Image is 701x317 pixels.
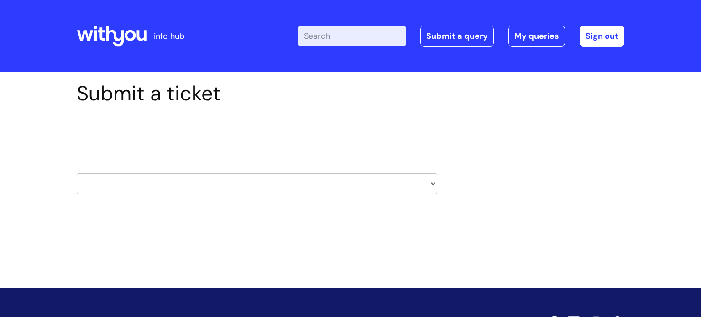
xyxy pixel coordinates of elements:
h2: Select issue type [77,127,437,144]
a: My queries [508,26,565,47]
div: | - [298,26,624,47]
h1: Submit a ticket [77,81,437,106]
input: Search [298,26,406,46]
a: Sign out [580,26,624,47]
p: info hub [154,29,184,43]
a: Submit a query [420,26,494,47]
